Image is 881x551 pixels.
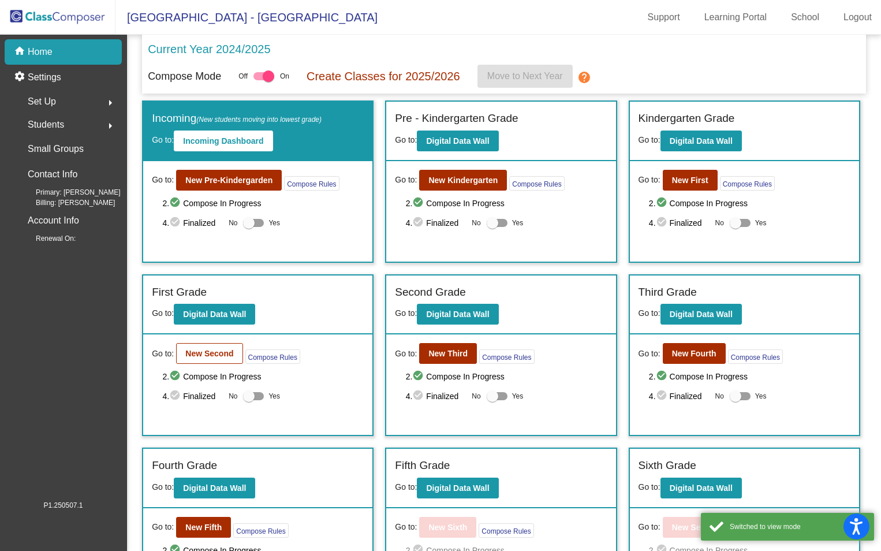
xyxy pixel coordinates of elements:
[152,110,322,127] label: Incoming
[28,213,79,229] p: Account Info
[428,349,468,358] b: New Third
[419,170,507,191] button: New Kindergarten
[185,176,272,185] b: New Pre-Kindergarden
[169,370,183,384] mat-icon: check_circle
[169,389,183,403] mat-icon: check_circle
[284,176,339,191] button: Compose Rules
[782,8,828,27] a: School
[395,308,417,318] span: Go to:
[169,216,183,230] mat-icon: check_circle
[577,70,591,84] mat-icon: help
[152,308,174,318] span: Go to:
[419,343,477,364] button: New Third
[162,216,223,230] span: 4. Finalized
[639,308,660,318] span: Go to:
[715,218,724,228] span: No
[174,131,272,151] button: Incoming Dashboard
[695,8,777,27] a: Learning Portal
[395,457,450,474] label: Fifth Grade
[28,94,56,110] span: Set Up
[639,135,660,144] span: Go to:
[176,170,282,191] button: New Pre-Kindergarden
[715,391,724,401] span: No
[196,116,322,124] span: (New students moving into lowest grade)
[307,68,460,85] p: Create Classes for 2025/2026
[428,176,498,185] b: New Kindergarten
[185,523,222,532] b: New Fifth
[730,522,865,532] div: Switched to view mode
[639,521,660,533] span: Go to:
[185,349,233,358] b: New Second
[28,117,64,133] span: Students
[428,523,467,532] b: New Sixth
[649,389,710,403] span: 4. Finalized
[406,389,466,403] span: 4. Finalized
[672,176,708,185] b: New First
[406,370,607,384] span: 2. Compose In Progress
[103,119,117,133] mat-icon: arrow_right
[183,483,246,493] b: Digital Data Wall
[512,216,524,230] span: Yes
[477,65,573,88] button: Move to Next Year
[660,131,742,151] button: Digital Data Wall
[152,521,174,533] span: Go to:
[472,218,480,228] span: No
[183,310,246,319] b: Digital Data Wall
[417,478,498,498] button: Digital Data Wall
[412,196,426,210] mat-icon: check_circle
[755,216,767,230] span: Yes
[280,71,289,81] span: On
[649,370,850,384] span: 2. Compose In Progress
[152,482,174,492] span: Go to:
[115,8,378,27] span: [GEOGRAPHIC_DATA] - [GEOGRAPHIC_DATA]
[169,196,183,210] mat-icon: check_circle
[268,389,280,403] span: Yes
[672,349,716,358] b: New Fourth
[479,349,534,364] button: Compose Rules
[656,216,670,230] mat-icon: check_circle
[395,174,417,186] span: Go to:
[395,110,518,127] label: Pre - Kindergarten Grade
[412,216,426,230] mat-icon: check_circle
[28,70,61,84] p: Settings
[834,8,881,27] a: Logout
[162,389,223,403] span: 4. Finalized
[395,135,417,144] span: Go to:
[660,304,742,325] button: Digital Data Wall
[183,136,263,146] b: Incoming Dashboard
[417,304,498,325] button: Digital Data Wall
[103,96,117,110] mat-icon: arrow_right
[17,187,121,198] span: Primary: [PERSON_NAME]
[417,131,498,151] button: Digital Data Wall
[755,389,767,403] span: Yes
[238,71,248,81] span: Off
[512,389,524,403] span: Yes
[639,482,660,492] span: Go to:
[395,348,417,360] span: Go to:
[472,391,480,401] span: No
[148,69,221,84] p: Compose Mode
[639,174,660,186] span: Go to:
[268,216,280,230] span: Yes
[395,284,466,301] label: Second Grade
[395,482,417,492] span: Go to:
[17,198,115,208] span: Billing: [PERSON_NAME]
[487,71,563,81] span: Move to Next Year
[148,40,270,58] p: Current Year 2024/2025
[728,349,783,364] button: Compose Rules
[426,136,489,146] b: Digital Data Wall
[660,478,742,498] button: Digital Data Wall
[639,110,735,127] label: Kindergarten Grade
[176,343,242,364] button: New Second
[649,216,710,230] span: 4. Finalized
[162,370,364,384] span: 2. Compose In Progress
[649,196,850,210] span: 2. Compose In Progress
[152,348,174,360] span: Go to:
[406,196,607,210] span: 2. Compose In Progress
[406,216,466,230] span: 4. Finalized
[656,196,670,210] mat-icon: check_circle
[656,370,670,384] mat-icon: check_circle
[28,141,84,157] p: Small Groups
[28,45,53,59] p: Home
[14,45,28,59] mat-icon: home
